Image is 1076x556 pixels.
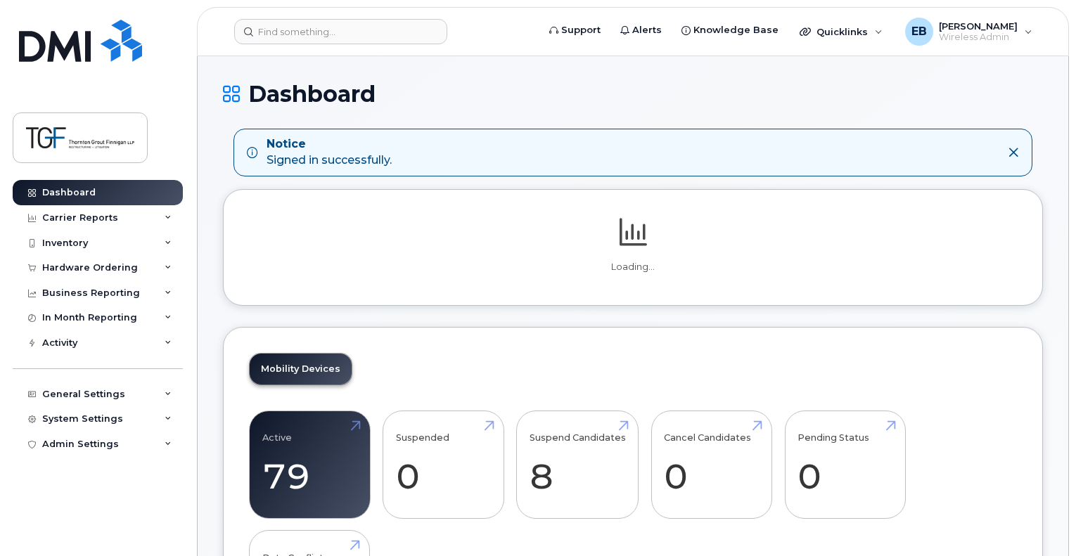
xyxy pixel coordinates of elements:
strong: Notice [267,136,392,153]
a: Suspended 0 [396,418,491,511]
p: Loading... [249,261,1017,273]
h1: Dashboard [223,82,1043,106]
a: Active 79 [262,418,357,511]
div: Signed in successfully. [267,136,392,169]
a: Cancel Candidates 0 [664,418,759,511]
a: Suspend Candidates 8 [530,418,626,511]
a: Pending Status 0 [798,418,892,511]
a: Mobility Devices [250,354,352,384]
